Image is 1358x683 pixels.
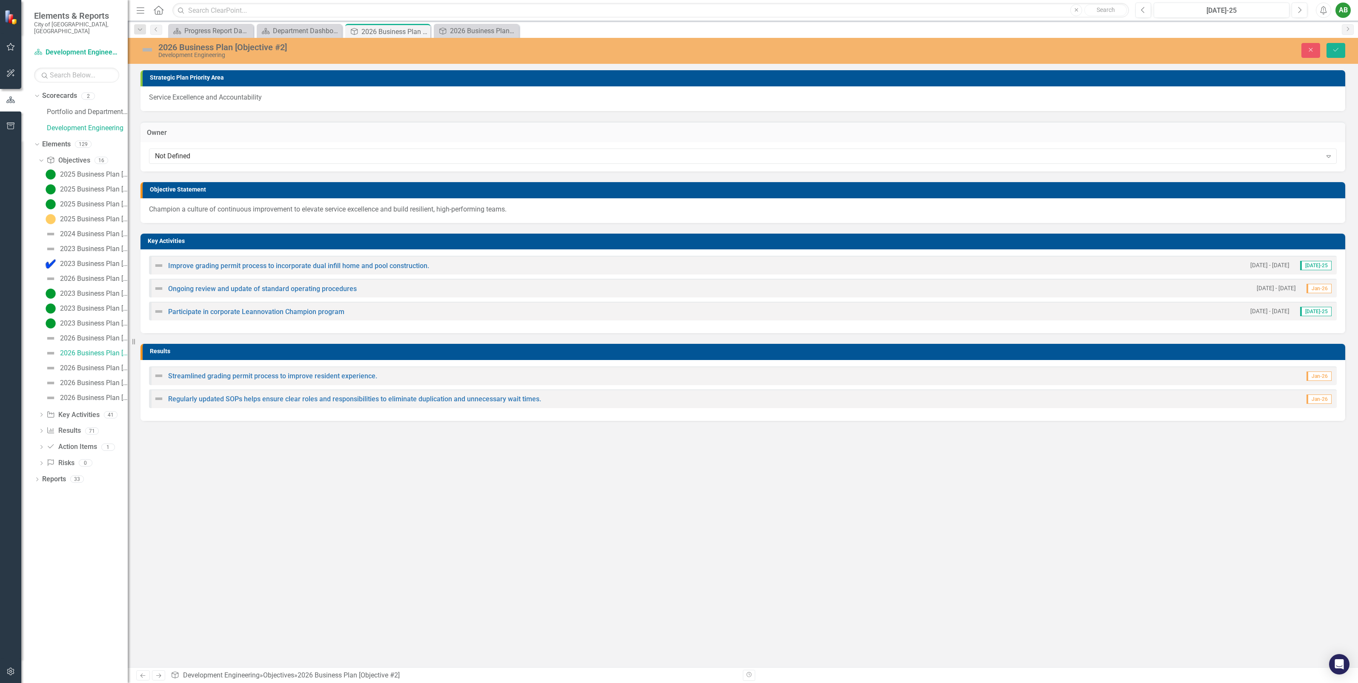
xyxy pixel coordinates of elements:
[60,275,128,283] div: 2026 Business Plan [Executive Summary]
[1084,4,1127,16] button: Search
[154,283,164,294] img: Not Defined
[263,671,294,679] a: Objectives
[1097,6,1115,13] span: Search
[1306,284,1332,293] span: Jan-26
[46,169,56,180] img: Proceeding as Anticipated
[171,671,736,680] div: » »
[46,363,56,373] img: Not Defined
[168,372,377,380] a: Streamlined grading permit process to improve resident experience.
[158,43,828,52] div: 2026 Business Plan [Objective #2]
[1329,654,1349,674] div: Open Intercom Messenger
[168,308,344,316] a: Participate in corporate Leannovation Champion program
[101,443,115,451] div: 1
[154,371,164,381] img: Not Defined
[154,260,164,271] img: Not Defined
[60,230,128,238] div: 2024 Business Plan [Executive Summary]
[46,410,99,420] a: Key Activities
[43,227,128,241] a: 2024 Business Plan [Executive Summary]
[46,458,74,468] a: Risks
[150,348,1341,354] h3: Results
[70,476,84,483] div: 33
[34,11,119,21] span: Elements & Reports
[42,91,77,101] a: Scorecards
[1257,284,1296,292] small: [DATE] - [DATE]
[1157,6,1286,16] div: [DATE]-25
[43,376,128,390] a: 2026 Business Plan [Objective #4]
[43,183,128,196] a: 2025 Business Plan [Objective #1]
[1335,3,1351,18] div: AB
[298,671,400,679] div: 2026 Business Plan [Objective #2]
[46,426,80,436] a: Results
[450,26,517,36] div: 2026 Business Plan [Objective #1]
[34,21,119,35] small: City of [GEOGRAPHIC_DATA], [GEOGRAPHIC_DATA]
[46,442,97,452] a: Action Items
[46,303,56,314] img: Proceeding as Anticipated
[46,244,56,254] img: Not Defined
[1250,307,1289,315] small: [DATE] - [DATE]
[60,394,128,402] div: 2026 Business Plan [Objective #5]
[46,289,56,299] img: Proceeding as Anticipated
[47,123,128,133] a: Development Engineering
[43,361,128,375] a: 2026 Business Plan [Objective #3]
[46,378,56,388] img: Not Defined
[172,3,1129,18] input: Search ClearPoint...
[60,379,128,387] div: 2026 Business Plan [Objective #4]
[60,245,128,253] div: 2023 Business Plan [Executive Summary]
[43,242,128,256] a: 2023 Business Plan [Executive Summary]
[4,10,19,25] img: ClearPoint Strategy
[1154,3,1289,18] button: [DATE]-25
[43,331,128,345] a: 2026 Business Plan [Objective #1]
[43,272,128,286] a: 2026 Business Plan [Executive Summary]
[60,215,128,223] div: 2025 Business Plan [Objective #3]
[43,287,128,300] a: 2023 Business Plan [Objective #2]
[170,26,251,36] a: Progress Report Dashboard
[46,156,90,166] a: Objectives
[60,320,128,327] div: 2023 Business Plan [Objective #4]
[1306,394,1332,404] span: Jan-26
[46,318,56,329] img: Proceeding as Anticipated
[46,199,56,209] img: Proceeding as Anticipated
[1300,307,1332,316] span: [DATE]-25
[43,197,128,211] a: 2025 Business Plan [Objective #2]
[60,349,128,357] div: 2026 Business Plan [Objective #2]
[168,262,429,270] a: Improve grading permit process to incorporate dual infill home and pool construction.
[95,157,108,164] div: 16
[168,285,357,293] a: Ongoing review and update of standard operating procedures
[46,274,56,284] img: Not Defined
[46,393,56,403] img: Not Defined
[34,68,119,83] input: Search Below...
[183,671,260,679] a: Development Engineering
[149,93,262,101] span: Service Excellence and Accountability
[43,212,128,226] a: 2025 Business Plan [Objective #3]
[1300,261,1332,270] span: [DATE]-25
[1250,261,1289,269] small: [DATE] - [DATE]
[60,290,128,297] div: 2023 Business Plan [Objective #2]
[46,333,56,343] img: Not Defined
[154,394,164,404] img: Not Defined
[43,317,128,330] a: 2023 Business Plan [Objective #4]
[361,26,428,37] div: 2026 Business Plan [Objective #2]
[1306,372,1332,381] span: Jan-26
[149,205,1337,214] p: Champion a culture of continuous improvement to elevate service excellence and build resilient, h...
[184,26,251,36] div: Progress Report Dashboard
[43,391,128,405] a: 2026 Business Plan [Objective #5]
[154,306,164,317] img: Not Defined
[43,346,128,360] a: 2026 Business Plan [Objective #2]
[43,302,128,315] a: 2023 Business Plan [Objective #3]
[273,26,340,36] div: Department Dashboard
[46,184,56,194] img: Proceeding as Anticipated
[42,140,71,149] a: Elements
[46,348,56,358] img: Not Defined
[42,474,66,484] a: Reports
[158,52,828,58] div: Development Engineering
[60,364,128,372] div: 2026 Business Plan [Objective #3]
[85,427,99,434] div: 71
[60,186,128,193] div: 2025 Business Plan [Objective #1]
[60,334,128,342] div: 2026 Business Plan [Objective #1]
[104,411,117,418] div: 41
[46,229,56,239] img: Not Defined
[140,43,154,57] img: Not Defined
[150,74,1341,81] h3: Strategic Plan Priority Area
[436,26,517,36] a: 2026 Business Plan [Objective #1]
[60,305,128,312] div: 2023 Business Plan [Objective #3]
